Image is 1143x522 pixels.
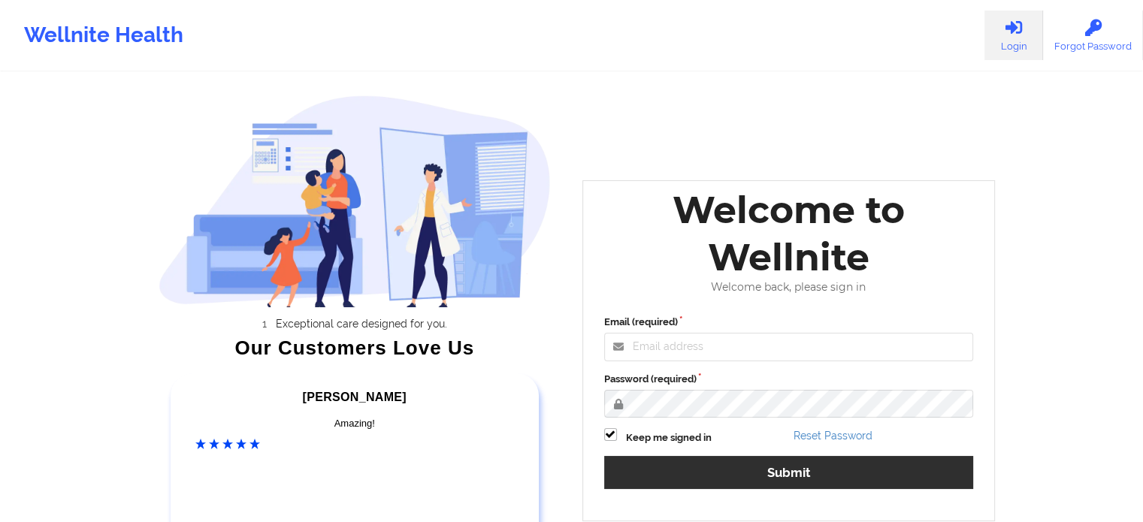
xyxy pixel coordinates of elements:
a: Login [984,11,1043,60]
label: Keep me signed in [626,430,712,445]
div: Welcome back, please sign in [594,281,984,294]
a: Forgot Password [1043,11,1143,60]
button: Submit [604,456,974,488]
div: Our Customers Love Us [159,340,551,355]
label: Password (required) [604,372,974,387]
div: Welcome to Wellnite [594,186,984,281]
input: Email address [604,333,974,361]
div: Amazing! [195,416,514,431]
img: wellnite-auth-hero_200.c722682e.png [159,95,551,307]
a: Reset Password [794,430,872,442]
span: [PERSON_NAME] [303,391,407,403]
label: Email (required) [604,315,974,330]
li: Exceptional care designed for you. [172,318,551,330]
